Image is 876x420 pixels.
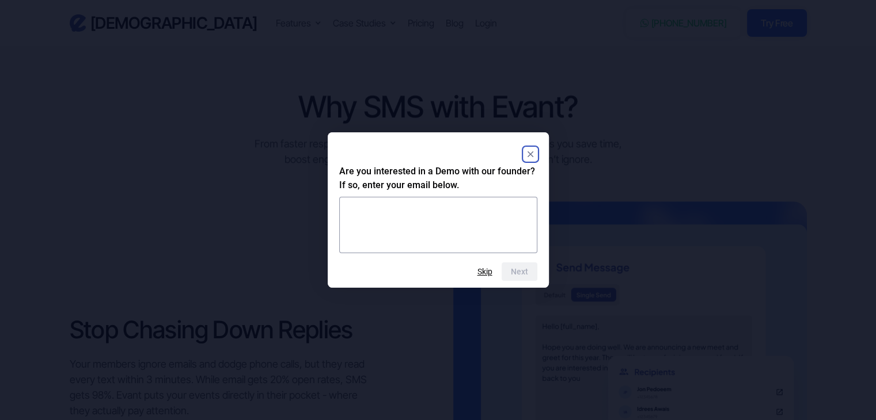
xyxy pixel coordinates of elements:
button: Close [524,147,537,161]
textarea: Are you interested in a Demo with our founder? If so, enter your email below. [339,197,537,253]
dialog: Are you interested in a Demo with our founder? If so, enter your email below. [328,132,549,288]
h2: Are you interested in a Demo with our founder? If so, enter your email below. [339,165,537,192]
button: Skip [477,267,492,276]
button: Next question [502,262,537,281]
